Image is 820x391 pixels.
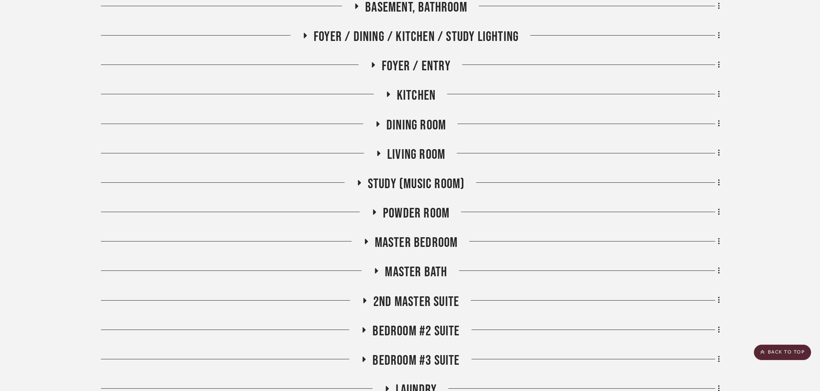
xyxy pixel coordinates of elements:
[397,87,436,104] span: Kitchen
[383,205,449,222] span: Powder Room
[314,29,519,45] span: Foyer / Dining / Kitchen / Study Lighting
[373,294,459,310] span: 2nd Master Suite
[386,117,446,134] span: Dining Room
[382,58,451,75] span: Foyer / Entry
[754,345,811,360] scroll-to-top-button: BACK TO TOP
[372,323,460,340] span: Bedroom #2 Suite
[372,352,460,369] span: Bedroom #3 Suite
[368,176,465,192] span: Study (Music Room)
[387,146,445,163] span: Living Room
[385,264,447,280] span: Master Bath
[375,235,458,251] span: Master Bedroom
